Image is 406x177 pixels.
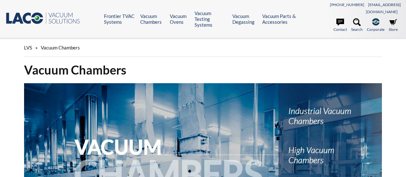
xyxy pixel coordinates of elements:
a: [PHONE_NUMBER] [330,2,364,7]
a: Vacuum Testing Systems [194,10,228,28]
a: Vacuum Chambers [140,13,165,25]
a: Vacuum Parts & Accessories [262,13,300,25]
span: Vacuum Chambers [41,45,80,50]
a: Frontier TVAC Systems [104,13,135,25]
div: » [24,39,382,57]
a: [EMAIL_ADDRESS][DOMAIN_NAME] [366,2,401,14]
a: Vacuum Degassing [232,13,258,25]
h1: Vacuum Chambers [24,62,382,78]
a: Store [389,18,398,32]
span: Corporate [367,26,384,32]
a: Search [351,18,363,32]
a: Contact [333,18,347,32]
span: LVS [24,45,32,50]
a: Vacuum Ovens [170,13,190,25]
